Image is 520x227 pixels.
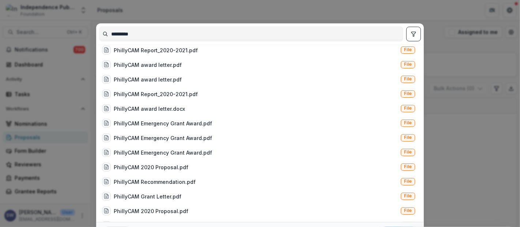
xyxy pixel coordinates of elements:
div: PhillyCAM Grant Letter.pdf [114,193,181,200]
span: File [404,193,412,198]
span: File [404,76,412,82]
div: PhillyCAM 2020 Proposal.pdf [114,207,188,215]
div: PhillyCAM Emergency Grant Award.pdf [114,149,212,156]
span: File [404,120,412,125]
span: File [404,150,412,155]
span: File [404,47,412,52]
button: toggle filters [406,27,421,41]
div: PhillyCAM Report_2020-2021.pdf [114,90,198,98]
div: PhillyCAM award letter.docx [114,105,185,113]
div: PhillyCAM 2020 Proposal.pdf [114,163,188,171]
div: PhillyCAM Emergency Grant Award.pdf [114,134,212,142]
span: File [404,135,412,140]
div: PhillyCAM award letter.pdf [114,61,182,69]
div: PhillyCAM Recommendation.pdf [114,178,196,186]
div: PhillyCAM Report_2020-2021.pdf [114,46,198,54]
div: PhillyCAM award letter.pdf [114,76,182,83]
span: File [404,91,412,96]
div: PhillyCAM Emergency Grant Award.pdf [114,120,212,127]
span: File [404,106,412,111]
span: File [404,179,412,184]
span: File [404,164,412,169]
span: File [404,62,412,67]
span: File [404,208,412,213]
